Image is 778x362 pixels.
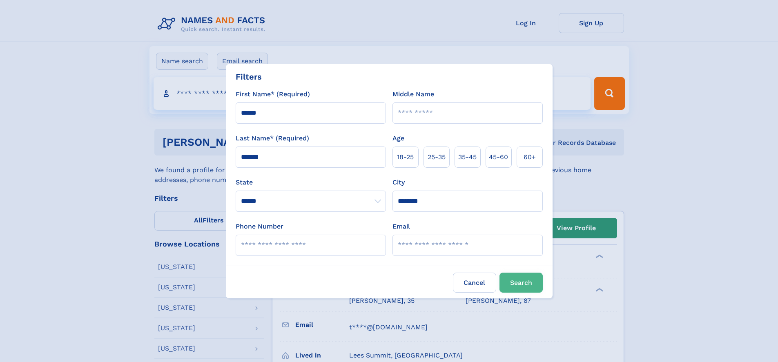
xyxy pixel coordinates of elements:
[524,152,536,162] span: 60+
[236,178,386,187] label: State
[392,89,434,99] label: Middle Name
[397,152,414,162] span: 18‑25
[236,133,309,143] label: Last Name* (Required)
[236,222,283,231] label: Phone Number
[489,152,508,162] span: 45‑60
[453,273,496,293] label: Cancel
[392,178,405,187] label: City
[236,89,310,99] label: First Name* (Required)
[392,222,410,231] label: Email
[499,273,543,293] button: Search
[236,71,262,83] div: Filters
[428,152,446,162] span: 25‑35
[458,152,477,162] span: 35‑45
[392,133,404,143] label: Age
